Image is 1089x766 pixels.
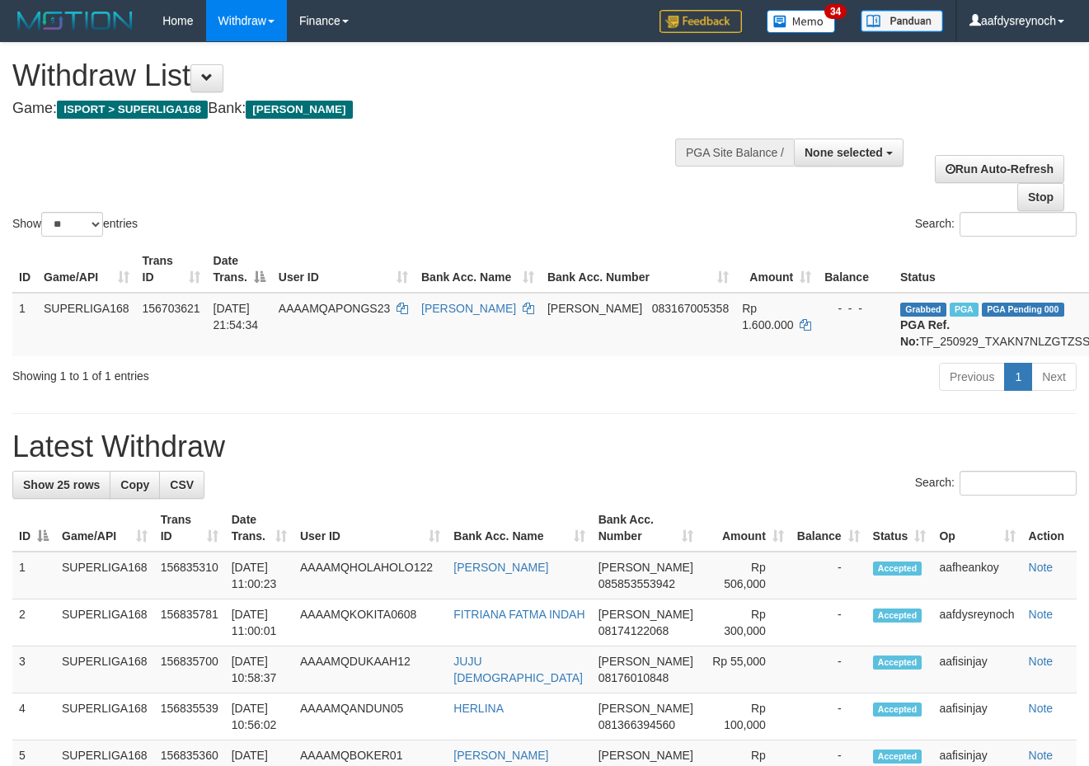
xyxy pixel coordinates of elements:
a: FITRIANA FATMA INDAH [453,608,584,621]
button: None selected [794,139,904,167]
a: Previous [939,363,1005,391]
a: Note [1029,561,1054,574]
span: [PERSON_NAME] [598,561,693,574]
td: 156835310 [154,552,225,599]
h4: Game: Bank: [12,101,710,117]
td: Rp 55,000 [700,646,791,693]
span: AAAAMQAPONGS23 [279,302,390,315]
td: 1 [12,552,55,599]
a: Show 25 rows [12,471,110,499]
span: [PERSON_NAME] [547,302,642,315]
span: [DATE] 21:54:34 [214,302,259,331]
td: 156835781 [154,599,225,646]
th: Action [1022,505,1077,552]
td: [DATE] 11:00:01 [225,599,293,646]
th: User ID: activate to sort column ascending [272,246,415,293]
td: - [791,646,866,693]
label: Search: [915,212,1077,237]
td: SUPERLIGA168 [55,693,154,740]
a: [PERSON_NAME] [453,561,548,574]
span: Copy 081366394560 to clipboard [598,718,675,731]
td: 156835700 [154,646,225,693]
label: Show entries [12,212,138,237]
span: 156703621 [143,302,200,315]
th: ID [12,246,37,293]
td: aafheankoy [932,552,1021,599]
th: Balance [818,246,894,293]
td: AAAAMQANDUN05 [293,693,447,740]
td: 2 [12,599,55,646]
td: aafisinjay [932,646,1021,693]
td: 4 [12,693,55,740]
a: Note [1029,608,1054,621]
span: Accepted [873,703,922,717]
td: Rp 100,000 [700,693,791,740]
a: [PERSON_NAME] [453,749,548,762]
a: Note [1029,749,1054,762]
span: Rp 1.600.000 [742,302,793,331]
th: Date Trans.: activate to sort column descending [207,246,272,293]
th: ID: activate to sort column descending [12,505,55,552]
a: 1 [1004,363,1032,391]
td: 3 [12,646,55,693]
th: Amount: activate to sort column ascending [700,505,791,552]
span: Copy 085853553942 to clipboard [598,577,675,590]
span: Copy 08174122068 to clipboard [598,624,669,637]
th: Amount: activate to sort column ascending [735,246,818,293]
td: [DATE] 10:58:37 [225,646,293,693]
span: ISPORT > SUPERLIGA168 [57,101,208,119]
span: [PERSON_NAME] [598,749,693,762]
td: [DATE] 10:56:02 [225,693,293,740]
a: Run Auto-Refresh [935,155,1064,183]
a: CSV [159,471,204,499]
div: - - - [824,300,887,317]
a: JUJU [DEMOGRAPHIC_DATA] [453,655,583,684]
span: Copy [120,478,149,491]
td: SUPERLIGA168 [55,646,154,693]
th: Bank Acc. Number: activate to sort column ascending [541,246,735,293]
th: Trans ID: activate to sort column ascending [154,505,225,552]
b: PGA Ref. No: [900,318,950,348]
td: SUPERLIGA168 [55,552,154,599]
span: Grabbed [900,303,946,317]
img: Feedback.jpg [660,10,742,33]
td: SUPERLIGA168 [55,599,154,646]
td: 156835539 [154,693,225,740]
span: Copy 083167005358 to clipboard [652,302,729,315]
span: Accepted [873,750,922,764]
th: Bank Acc. Number: activate to sort column ascending [592,505,700,552]
img: MOTION_logo.png [12,8,138,33]
th: Op: activate to sort column ascending [932,505,1021,552]
div: Showing 1 to 1 of 1 entries [12,361,441,384]
span: Marked by aafchhiseyha [950,303,979,317]
th: Game/API: activate to sort column ascending [37,246,136,293]
a: Note [1029,702,1054,715]
h1: Withdraw List [12,59,710,92]
img: Button%20Memo.svg [767,10,836,33]
th: User ID: activate to sort column ascending [293,505,447,552]
td: AAAAMQDUKAAH12 [293,646,447,693]
span: PGA Pending [982,303,1064,317]
td: Rp 506,000 [700,552,791,599]
input: Search: [960,212,1077,237]
a: Stop [1017,183,1064,211]
span: Copy 08176010848 to clipboard [598,671,669,684]
td: AAAAMQKOKITA0608 [293,599,447,646]
th: Date Trans.: activate to sort column ascending [225,505,293,552]
th: Game/API: activate to sort column ascending [55,505,154,552]
th: Status: activate to sort column ascending [866,505,933,552]
span: Accepted [873,656,922,670]
td: 1 [12,293,37,356]
td: Rp 300,000 [700,599,791,646]
span: [PERSON_NAME] [598,702,693,715]
label: Search: [915,471,1077,496]
td: [DATE] 11:00:23 [225,552,293,599]
select: Showentries [41,212,103,237]
a: HERLINA [453,702,504,715]
span: None selected [805,146,883,159]
td: - [791,599,866,646]
span: Show 25 rows [23,478,100,491]
td: aafisinjay [932,693,1021,740]
th: Bank Acc. Name: activate to sort column ascending [447,505,591,552]
span: Accepted [873,562,922,576]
